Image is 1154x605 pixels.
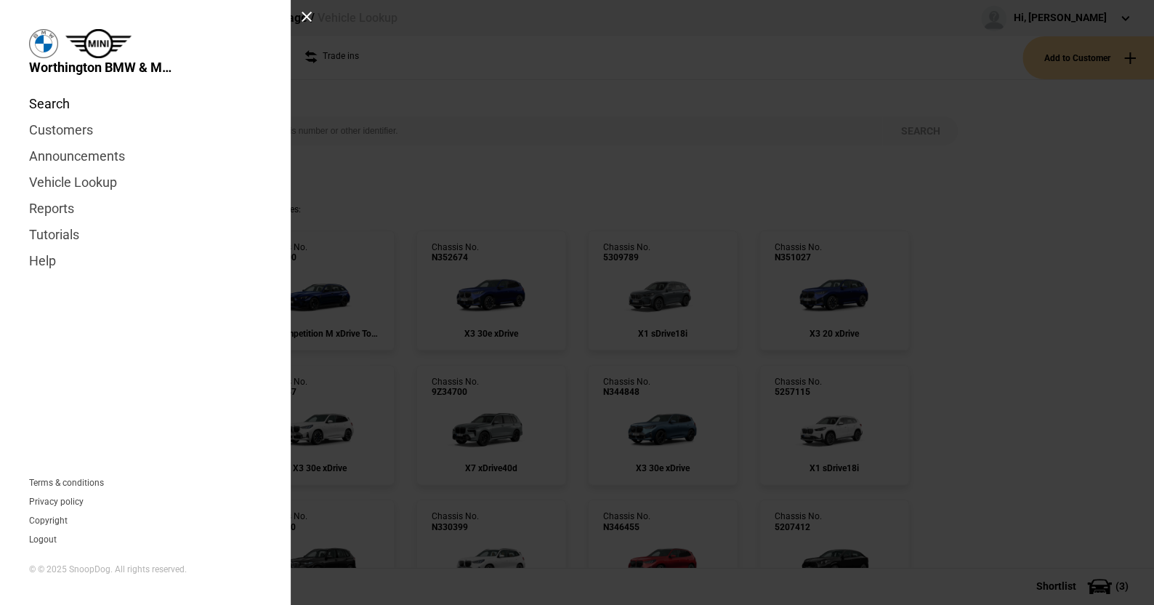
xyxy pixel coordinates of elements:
a: Customers [29,117,262,143]
a: Help [29,248,262,274]
span: Worthington BMW & MINI Garage [29,58,174,76]
img: mini.png [65,29,132,58]
a: Tutorials [29,222,262,248]
button: Logout [29,535,57,544]
div: © © 2025 SnoopDog. All rights reserved. [29,564,262,576]
a: Search [29,91,262,117]
a: Terms & conditions [29,478,104,487]
img: bmw.png [29,29,58,58]
a: Copyright [29,516,68,525]
a: Privacy policy [29,497,84,506]
a: Announcements [29,143,262,169]
a: Reports [29,196,262,222]
a: Vehicle Lookup [29,169,262,196]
